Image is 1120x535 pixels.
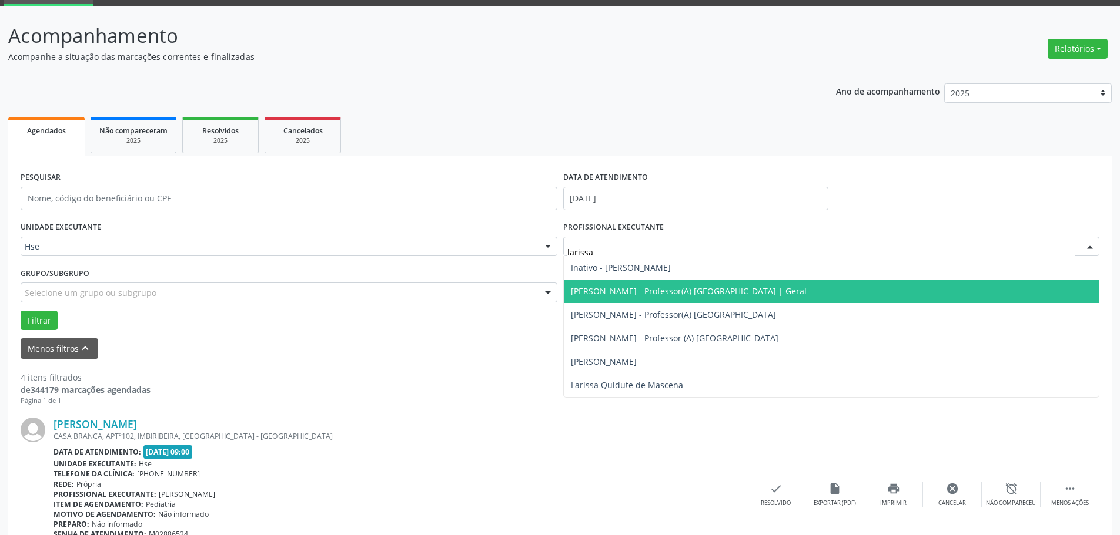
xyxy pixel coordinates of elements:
i: alarm_off [1005,482,1018,495]
i:  [1064,482,1076,495]
span: Agendados [27,126,66,136]
span: Selecione um grupo ou subgrupo [25,287,156,299]
img: img [21,418,45,442]
button: Filtrar [21,311,58,331]
span: Cancelados [283,126,323,136]
label: PROFISSIONAL EXECUTANTE [563,218,664,237]
b: Motivo de agendamento: [54,509,156,519]
span: [PERSON_NAME] [571,356,637,367]
label: UNIDADE EXECUTANTE [21,218,101,237]
div: 2025 [191,136,250,145]
p: Acompanhe a situação das marcações correntes e finalizadas [8,51,781,63]
span: Hse [25,241,533,253]
div: Menos ações [1051,499,1089,507]
p: Acompanhamento [8,21,781,51]
div: 2025 [99,136,168,145]
i: keyboard_arrow_up [79,342,92,355]
label: DATA DE ATENDIMENTO [563,169,648,187]
span: [PHONE_NUMBER] [137,469,200,479]
input: Selecione um profissional [567,241,1076,264]
strong: 344179 marcações agendadas [31,384,151,395]
i: insert_drive_file [828,482,841,495]
span: Pediatria [146,499,176,509]
span: [PERSON_NAME] - Professor(A) [GEOGRAPHIC_DATA] [571,309,776,320]
div: Imprimir [880,499,907,507]
b: Unidade executante: [54,459,136,469]
input: Selecione um intervalo [563,187,828,210]
div: Página 1 de 1 [21,396,151,406]
div: Exportar (PDF) [814,499,856,507]
span: Hse [139,459,152,469]
button: Relatórios [1048,39,1108,59]
span: [PERSON_NAME] - Professor (A) [GEOGRAPHIC_DATA] [571,332,778,344]
span: Não informado [92,519,142,529]
button: Menos filtroskeyboard_arrow_up [21,338,98,359]
a: [PERSON_NAME] [54,418,137,430]
span: [PERSON_NAME] - Professor(A) [GEOGRAPHIC_DATA] | Geral [571,285,807,297]
span: Larissa Quidute de Mascena [571,379,683,391]
label: Grupo/Subgrupo [21,264,89,282]
b: Data de atendimento: [54,447,141,457]
i: print [887,482,900,495]
div: 2025 [273,136,332,145]
div: CASA BRANCA, APTº102, IMBIRIBEIRA, [GEOGRAPHIC_DATA] - [GEOGRAPHIC_DATA] [54,431,747,441]
b: Preparo: [54,519,89,529]
label: PESQUISAR [21,169,61,187]
b: Item de agendamento: [54,499,143,509]
p: Ano de acompanhamento [836,83,940,98]
span: Própria [76,479,101,489]
span: [PERSON_NAME] [159,489,215,499]
div: Não compareceu [986,499,1036,507]
span: Não informado [158,509,209,519]
i: cancel [946,482,959,495]
span: Resolvidos [202,126,239,136]
span: Não compareceram [99,126,168,136]
div: 4 itens filtrados [21,371,151,383]
b: Profissional executante: [54,489,156,499]
i: check [770,482,783,495]
span: [DATE] 09:00 [143,445,193,459]
div: Resolvido [761,499,791,507]
div: de [21,383,151,396]
span: Inativo - [PERSON_NAME] [571,262,671,273]
b: Telefone da clínica: [54,469,135,479]
b: Rede: [54,479,74,489]
div: Cancelar [938,499,966,507]
input: Nome, código do beneficiário ou CPF [21,187,557,210]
